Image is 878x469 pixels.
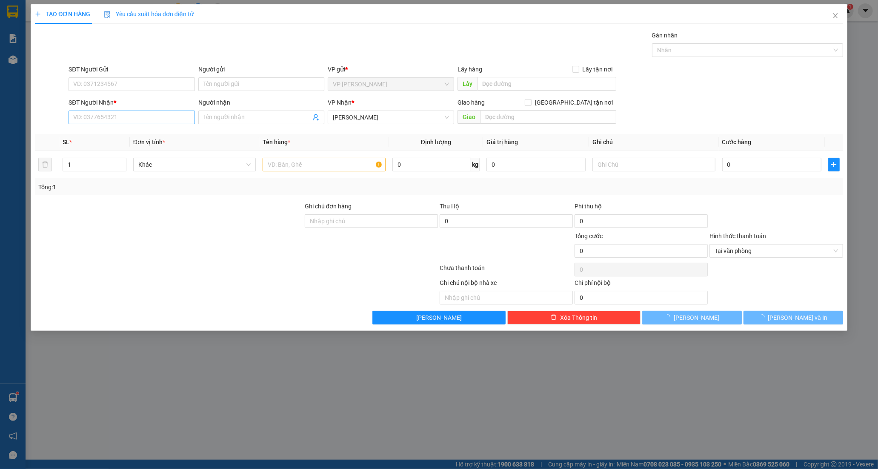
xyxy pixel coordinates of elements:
[458,77,477,91] span: Lấy
[263,139,290,145] span: Tên hàng
[69,65,195,74] div: SĐT Người Gửi
[458,66,482,73] span: Lấy hàng
[759,314,768,320] span: loading
[305,214,438,228] input: Ghi chú đơn hàng
[198,65,325,74] div: Người gửi
[665,314,674,320] span: loading
[652,32,678,39] label: Gán nhãn
[829,161,839,168] span: plus
[333,111,449,124] span: Hồ Chí Minh
[507,311,641,324] button: deleteXóa Thông tin
[440,291,573,304] input: Nhập ghi chú
[439,263,574,278] div: Chưa thanh toán
[328,65,455,74] div: VP gửi
[138,158,251,171] span: Khác
[263,158,385,171] input: VD: Bàn, Ghế
[63,139,69,145] span: SL
[642,311,742,324] button: [PERSON_NAME]
[551,314,557,321] span: delete
[560,313,597,322] span: Xóa Thông tin
[104,11,194,17] span: Yêu cầu xuất hóa đơn điện tử
[104,11,111,18] img: icon
[828,158,840,171] button: plus
[38,158,52,171] button: delete
[715,244,838,257] span: Tại văn phòng
[575,233,603,239] span: Tổng cước
[589,134,718,151] th: Ghi chú
[579,65,616,74] span: Lấy tận nơi
[198,98,325,107] div: Người nhận
[480,110,616,124] input: Dọc đường
[575,202,708,214] div: Phí thu hộ
[328,99,352,106] span: VP Nhận
[35,11,90,17] span: TẠO ĐƠN HÀNG
[69,98,195,107] div: SĐT Người Nhận
[744,311,843,324] button: [PERSON_NAME] và In
[477,77,616,91] input: Dọc đường
[471,158,480,171] span: kg
[532,98,616,107] span: [GEOGRAPHIC_DATA] tận nơi
[38,182,339,192] div: Tổng: 1
[133,139,165,145] span: Đơn vị tính
[486,158,586,171] input: 0
[575,278,708,291] div: Chi phí nội bộ
[722,139,752,145] span: Cước hàng
[592,158,715,171] input: Ghi Chú
[416,313,462,322] span: [PERSON_NAME]
[305,203,352,210] label: Ghi chú đơn hàng
[710,233,766,239] label: Hình thức thanh toán
[458,99,485,106] span: Giao hàng
[458,110,480,124] span: Giao
[440,203,459,210] span: Thu Hộ
[440,278,573,291] div: Ghi chú nội bộ nhà xe
[832,12,839,19] span: close
[421,139,451,145] span: Định lượng
[486,139,518,145] span: Giá trị hàng
[674,313,720,322] span: [PERSON_NAME]
[35,11,41,17] span: plus
[313,114,320,121] span: user-add
[824,4,847,28] button: Close
[372,311,506,324] button: [PERSON_NAME]
[333,78,449,91] span: VP Phan Rang
[768,313,828,322] span: [PERSON_NAME] và In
